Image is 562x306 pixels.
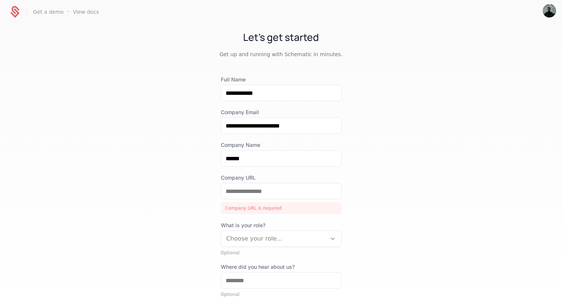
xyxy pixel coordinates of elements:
[67,7,69,16] span: ·
[221,109,342,116] label: Company Email
[221,222,342,229] span: What is your role?
[73,8,99,16] a: View docs
[221,263,342,271] label: Where did you hear about us?
[221,291,342,297] div: Optional
[33,8,64,16] a: Get a demo
[221,76,342,83] label: Full Name
[221,174,342,181] label: Company URL
[221,202,342,214] div: Company URL is required
[221,250,342,256] div: Optional
[543,4,556,17] button: Open user button
[221,141,342,149] label: Company Name
[543,4,556,17] img: Benjamin Ose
